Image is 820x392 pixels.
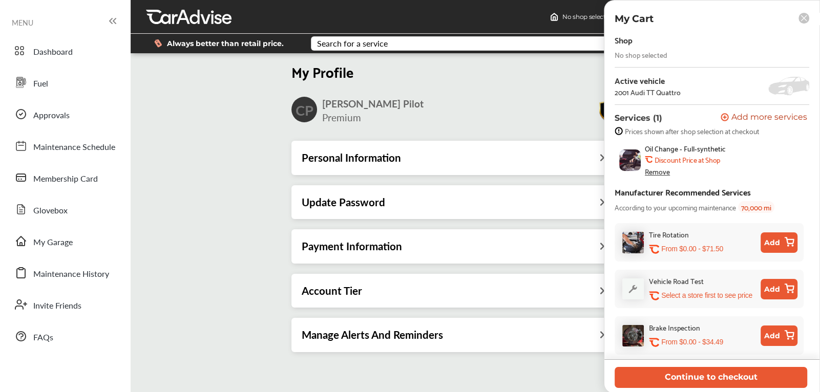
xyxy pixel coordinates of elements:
[615,88,681,96] div: 2001 Audi TT Quattro
[33,46,73,59] span: Dashboard
[9,323,120,350] a: FAQs
[598,98,619,123] img: Premiumbadge.10c2a128.svg
[33,331,53,344] span: FAQs
[615,367,807,388] button: Continue to checkout
[9,101,120,127] a: Approvals
[649,228,689,240] div: Tire Rotation
[649,275,704,287] div: Vehicle Road Test
[33,204,68,217] span: Glovebox
[615,13,654,25] p: My Cart
[9,69,120,96] a: Fuel
[302,195,385,209] h3: Update Password
[622,278,644,299] img: default_wrench_icon.d1a43860.svg
[33,299,81,313] span: Invite Friends
[33,236,73,249] span: My Garage
[738,201,774,213] span: 70,000 mi
[615,201,736,213] span: According to your upcoming maintenance
[9,164,120,191] a: Membership Card
[322,97,424,111] span: [PERSON_NAME] Pilot
[302,151,401,164] h3: Personal Information
[562,13,613,21] span: No shop selected
[9,259,120,286] a: Maintenance History
[615,76,681,85] div: Active vehicle
[33,109,70,122] span: Approvals
[661,244,723,254] p: From $0.00 - $71.50
[550,13,558,21] img: header-home-logo.8d720a4f.svg
[322,111,361,124] span: Premium
[661,291,752,300] p: Select a store first to see price
[615,33,633,47] div: Shop
[768,77,809,95] img: placeholder_car.5a1ece94.svg
[761,325,797,346] button: Add
[721,113,807,123] button: Add more services
[33,268,109,281] span: Maintenance History
[661,337,723,347] p: From $0.00 - $34.49
[622,325,644,346] img: brake-inspection-thumb.jpg
[317,39,388,48] div: Search for a service
[761,232,797,253] button: Add
[12,18,33,27] span: MENU
[721,113,809,123] a: Add more services
[615,127,623,135] img: info-strock.ef5ea3fe.svg
[302,239,402,253] h3: Payment Information
[33,77,48,91] span: Fuel
[649,321,700,333] div: Brake Inspection
[622,232,644,253] img: tire-rotation-thumb.jpg
[33,172,98,186] span: Membership Card
[9,196,120,223] a: Glovebox
[9,133,120,159] a: Maintenance Schedule
[625,127,759,135] span: Prices shown after shop selection at checkout
[167,40,284,47] span: Always better than retail price.
[655,156,720,164] b: Discount Price at Shop
[615,51,667,59] div: No shop selected
[9,228,120,254] a: My Garage
[615,185,751,199] div: Manufacturer Recommended Services
[33,141,115,154] span: Maintenance Schedule
[761,279,797,299] button: Add
[731,113,807,123] span: Add more services
[296,101,313,119] h2: CP
[615,113,662,123] p: Services (1)
[302,284,362,297] h3: Account Tier
[9,291,120,318] a: Invite Friends
[645,144,726,153] span: Oil Change - Full-synthetic
[645,167,670,176] div: Remove
[9,37,120,64] a: Dashboard
[291,62,619,80] h2: My Profile
[619,149,641,171] img: oil-change-thumb.jpg
[302,328,443,341] h3: Manage Alerts And Reminders
[154,39,162,48] img: dollor_label_vector.a70140d1.svg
